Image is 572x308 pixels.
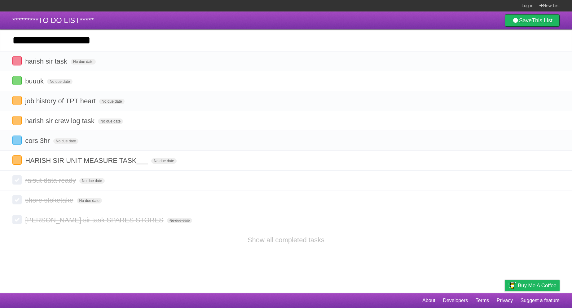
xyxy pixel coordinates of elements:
a: Terms [476,295,489,306]
a: SaveThis List [505,14,560,27]
a: Show all completed tasks [248,236,324,244]
label: Done [12,116,22,125]
a: Suggest a feature [521,295,560,306]
span: harish sir task [25,57,69,65]
img: Buy me a coffee [508,280,516,291]
a: About [422,295,435,306]
span: No due date [98,118,123,124]
span: No due date [47,79,72,84]
span: No due date [79,178,104,184]
span: No due date [77,198,102,203]
span: No due date [167,218,192,223]
span: cors 3hr [25,137,51,145]
span: raisut data ready [25,176,77,184]
label: Done [12,175,22,185]
label: Done [12,136,22,145]
span: No due date [53,138,78,144]
a: Developers [443,295,468,306]
span: No due date [71,59,96,65]
span: buuuk [25,77,45,85]
span: harish sir crew log task [25,117,96,125]
label: Done [12,155,22,165]
span: job history of TPT heart [25,97,97,105]
span: No due date [151,158,176,164]
span: Buy me a coffee [518,280,557,291]
a: Privacy [497,295,513,306]
a: Buy me a coffee [505,280,560,291]
label: Done [12,195,22,204]
label: Done [12,76,22,85]
span: No due date [99,99,124,104]
span: shore stoketake [25,196,75,204]
label: Done [12,56,22,65]
label: Done [12,215,22,224]
b: This List [532,17,552,24]
span: [PERSON_NAME] sir task SPARES STORES [25,216,165,224]
span: HARISH SIR UNIT MEASURE TASK___ [25,157,149,164]
label: Done [12,96,22,105]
